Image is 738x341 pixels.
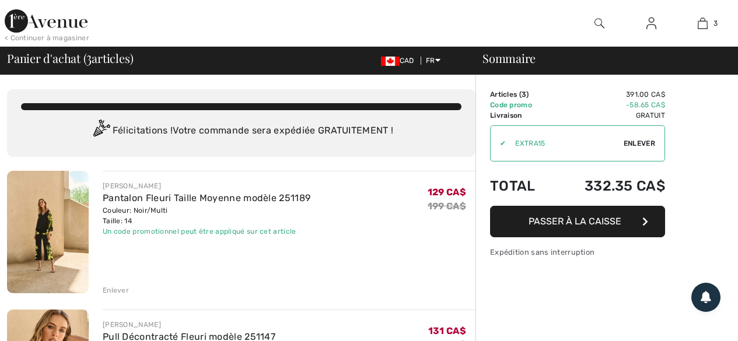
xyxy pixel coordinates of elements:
div: Enlever [103,285,129,296]
div: [PERSON_NAME] [103,181,310,191]
span: 129 CA$ [428,187,466,198]
span: Panier d'achat ( articles) [7,52,133,64]
span: 3 [713,18,718,29]
img: Mon panier [698,16,708,30]
a: Pantalon Fleuri Taille Moyenne modèle 251189 [103,192,310,203]
div: Sommaire [468,52,731,64]
img: Mes infos [646,16,656,30]
button: Passer à la caisse [490,206,665,237]
div: [PERSON_NAME] [103,319,296,330]
span: 131 CA$ [428,325,466,336]
img: 1ère Avenue [5,9,88,33]
img: Canadian Dollar [381,57,400,66]
a: 3 [677,16,728,30]
span: Enlever [624,138,655,149]
a: Se connecter [637,16,666,31]
span: Passer à la caisse [529,216,621,227]
div: Félicitations ! Votre commande sera expédiée GRATUITEMENT ! [21,119,461,143]
span: 3 [86,50,92,65]
div: Un code promotionnel peut être appliqué sur cet article [103,226,310,237]
div: < Continuer à magasiner [5,33,89,43]
span: 3 [522,90,526,99]
div: Couleur: Noir/Multi Taille: 14 [103,205,310,226]
td: Gratuit [553,110,665,121]
td: Total [490,166,553,206]
span: FR [426,57,440,65]
td: 391.00 CA$ [553,89,665,100]
input: Code promo [506,126,624,161]
td: -58.65 CA$ [553,100,665,110]
img: Congratulation2.svg [89,119,113,143]
td: Livraison [490,110,553,121]
s: 199 CA$ [428,201,466,212]
img: Pantalon Fleuri Taille Moyenne modèle 251189 [7,171,89,293]
div: Expédition sans interruption [490,247,665,258]
td: Articles ( ) [490,89,553,100]
img: recherche [594,16,604,30]
td: Code promo [490,100,553,110]
div: ✔ [491,138,506,149]
td: 332.35 CA$ [553,166,665,206]
span: CAD [381,57,419,65]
